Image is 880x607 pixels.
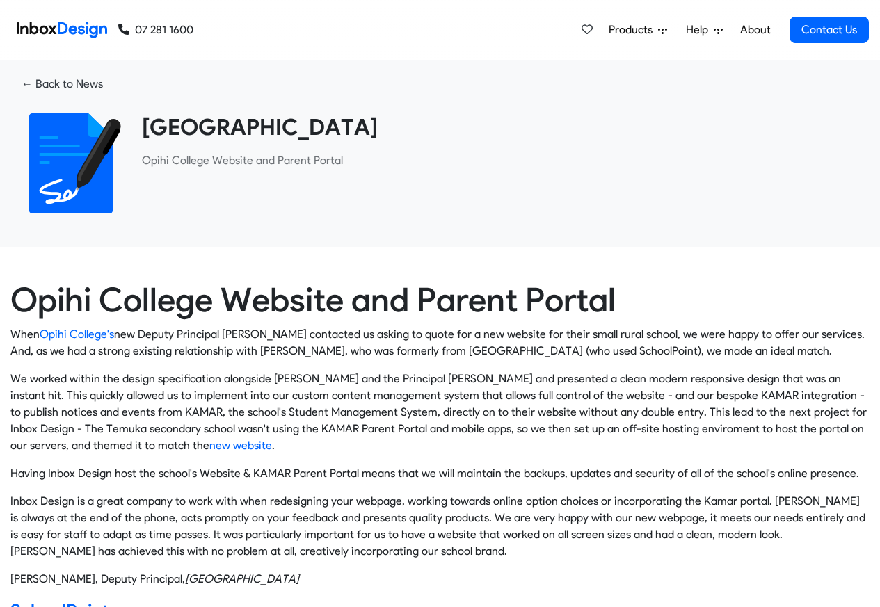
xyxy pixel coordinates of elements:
heading: [GEOGRAPHIC_DATA] [142,113,859,141]
p: Having Inbox Design host the school's Website & KAMAR Parent Portal means that we will maintain t... [10,465,870,482]
a: Opihi College's [40,327,114,341]
p: We worked within the design specification alongside [PERSON_NAME] and the Principal [PERSON_NAME]... [10,371,870,454]
a: ← Back to News [10,72,114,97]
a: Help [680,16,728,44]
h1: Opihi College Website and Parent Portal [10,280,870,321]
img: 2022_01_18_icon_signature.svg [21,113,121,213]
footer: [PERSON_NAME], Deputy Principal, [10,571,870,588]
a: Products [603,16,673,44]
p: ​Opihi College Website and Parent Portal [142,152,859,169]
p: When new Deputy Principal [PERSON_NAME] contacted us asking to quote for a new website for their ... [10,326,870,359]
span: Help [686,22,714,38]
a: About [736,16,774,44]
p: Inbox Design is a great company to work with when redesigning your webpage, working towards onlin... [10,493,870,560]
a: new website [209,439,272,452]
cite: Opihi College [185,572,299,585]
a: Contact Us [790,17,869,43]
span: Products [609,22,658,38]
a: 07 281 1600 [118,22,193,38]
